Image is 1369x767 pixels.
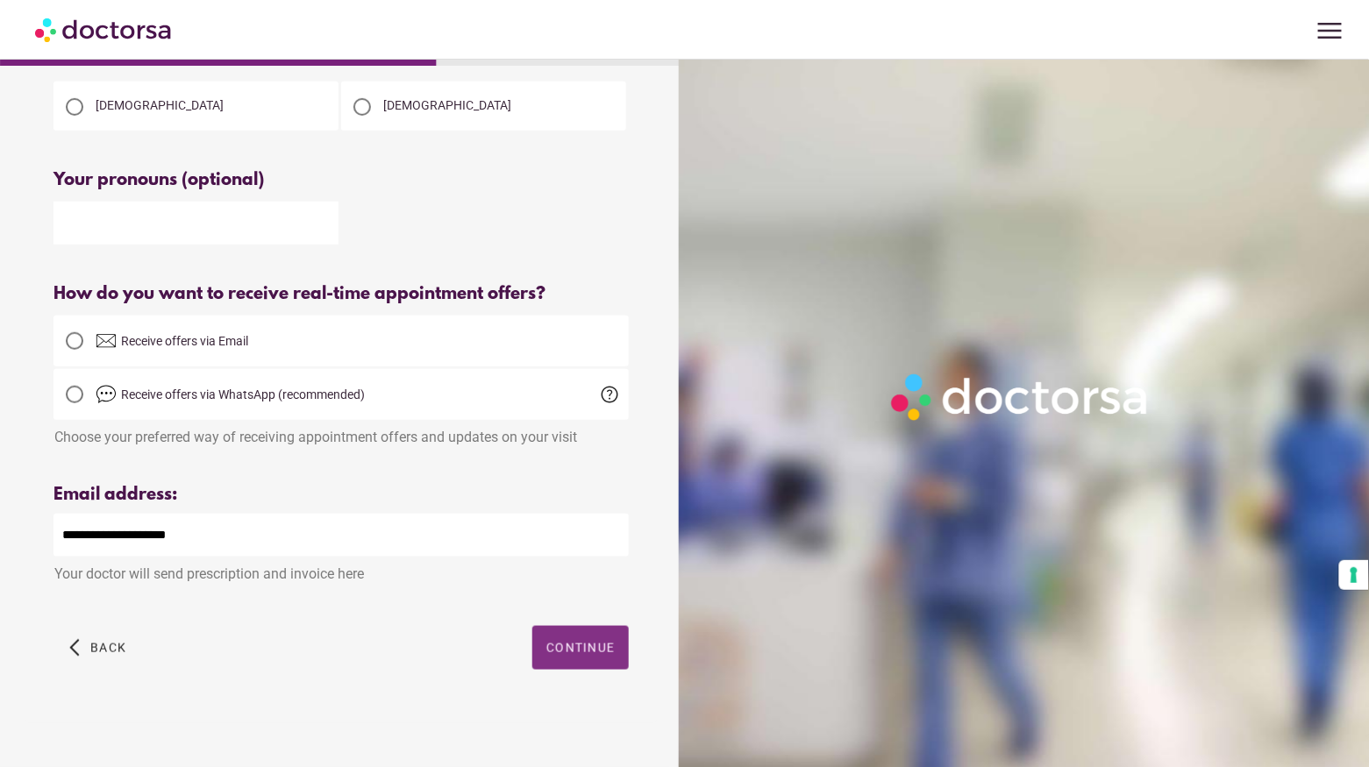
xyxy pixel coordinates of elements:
[96,384,117,405] img: chat
[546,641,615,655] span: Continue
[884,366,1158,428] img: Logo-Doctorsa-trans-White-partial-flat.png
[599,384,620,405] span: help
[383,98,511,112] span: [DEMOGRAPHIC_DATA]
[53,485,629,505] div: Email address:
[53,420,629,445] div: Choose your preferred way of receiving appointment offers and updates on your visit
[62,626,133,670] button: arrow_back_ios Back
[532,626,629,670] button: Continue
[121,334,248,348] span: Receive offers via Email
[96,98,224,112] span: [DEMOGRAPHIC_DATA]
[90,641,126,655] span: Back
[53,284,629,304] div: How do you want to receive real-time appointment offers?
[121,387,365,401] span: Receive offers via WhatsApp (recommended)
[1339,560,1369,590] button: Your consent preferences for tracking technologies
[53,557,629,582] div: Your doctor will send prescription and invoice here
[1314,14,1347,47] span: menu
[53,170,629,190] div: Your pronouns (optional)
[35,10,174,49] img: Doctorsa.com
[96,330,117,352] img: email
